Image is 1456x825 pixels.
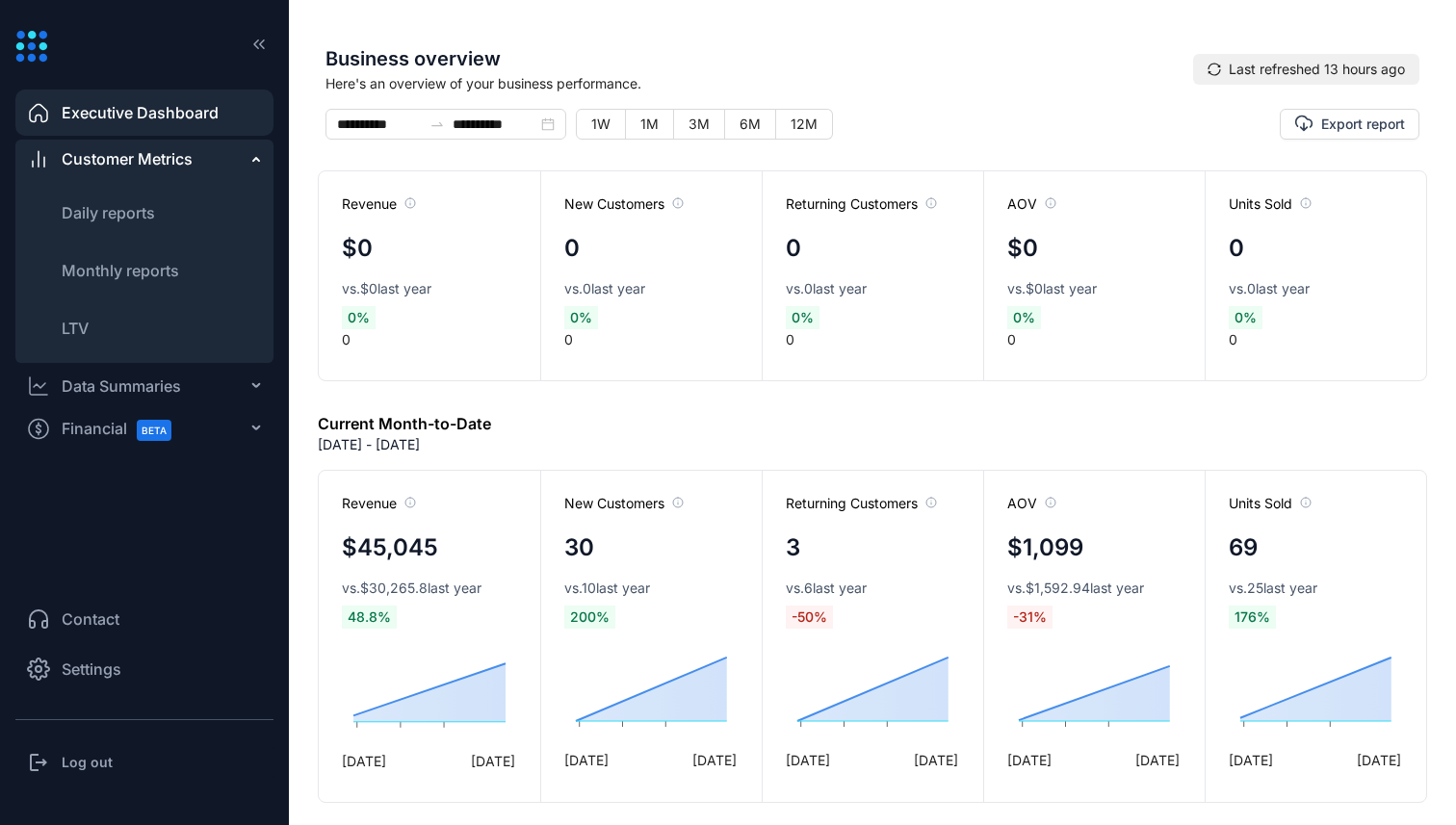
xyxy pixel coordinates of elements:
span: Customer Metrics [62,147,193,170]
h4: 69 [1229,530,1258,565]
span: 3M [689,116,710,132]
span: Returning Customers [786,194,937,214]
span: Contact [62,607,119,631]
span: 200 % [564,606,615,629]
span: vs. 0 last year [1229,279,1310,298]
span: 176 % [1229,606,1276,629]
span: [DATE] [914,750,958,770]
span: Settings [62,657,121,681]
span: New Customers [564,494,684,513]
h6: Current Month-to-Date [318,412,491,435]
div: 0 [983,171,1205,380]
span: 1W [591,116,611,132]
span: 12M [791,116,818,132]
span: 0 % [342,306,376,329]
span: [DATE] [342,751,386,771]
div: 0 [319,171,540,380]
h4: $0 [1007,231,1038,266]
span: to [429,116,445,132]
span: close-circle [541,117,555,131]
div: 0 [540,171,762,380]
span: 0 % [786,306,819,329]
span: [DATE] [1007,750,1052,770]
button: syncLast refreshed 13 hours ago [1193,54,1419,85]
span: vs. 6 last year [786,579,867,598]
span: swap-right [429,116,445,132]
span: vs. $1,592.94 last year [1007,579,1144,598]
span: AOV [1007,194,1056,214]
h4: 30 [564,530,594,565]
h4: $45,045 [342,530,438,565]
span: vs. $30,265.8 last year [342,579,481,598]
span: vs. $0 last year [1007,279,1097,298]
span: LTV [62,319,89,338]
p: [DATE] - [DATE] [318,435,420,454]
span: vs. $0 last year [342,279,431,298]
span: Units Sold [1229,494,1312,513]
div: 0 [1205,171,1426,380]
span: Here's an overview of your business performance. [325,73,1193,93]
span: Revenue [342,194,416,214]
span: [DATE] [692,750,737,770]
span: 0 % [564,306,598,329]
span: 6M [740,116,761,132]
span: Units Sold [1229,194,1312,214]
h3: Log out [62,753,113,772]
span: Business overview [325,44,1193,73]
span: Last refreshed 13 hours ago [1229,59,1405,80]
span: 0 % [1007,306,1041,329]
span: vs. 0 last year [786,279,867,298]
span: AOV [1007,494,1056,513]
span: vs. 0 last year [564,279,645,298]
span: Daily reports [62,203,155,222]
h4: $0 [342,231,373,266]
span: 48.8 % [342,606,397,629]
span: [DATE] [564,750,609,770]
h4: 3 [786,530,800,565]
span: 1M [640,116,659,132]
span: vs. 10 last year [564,579,650,598]
h4: 0 [564,231,580,266]
span: vs. 25 last year [1229,579,1317,598]
span: -50 % [786,606,833,629]
span: -31 % [1007,606,1053,629]
h4: $1,099 [1007,530,1083,565]
span: Executive Dashboard [62,101,219,124]
div: Data Summaries [62,374,181,398]
h4: 0 [786,231,801,266]
h4: 0 [1229,231,1244,266]
span: Monthly reports [62,261,179,280]
span: 0 % [1229,306,1262,329]
span: [DATE] [1135,750,1180,770]
span: sync [1208,63,1221,76]
span: [DATE] [471,751,515,771]
span: Returning Customers [786,494,937,513]
span: New Customers [564,194,684,214]
span: Revenue [342,494,416,513]
span: [DATE] [1229,750,1273,770]
span: Financial [62,407,189,451]
button: Export report [1280,109,1419,140]
div: 0 [762,171,983,380]
span: Export report [1321,115,1405,134]
span: [DATE] [1357,750,1401,770]
span: [DATE] [786,750,830,770]
span: BETA [137,420,171,441]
